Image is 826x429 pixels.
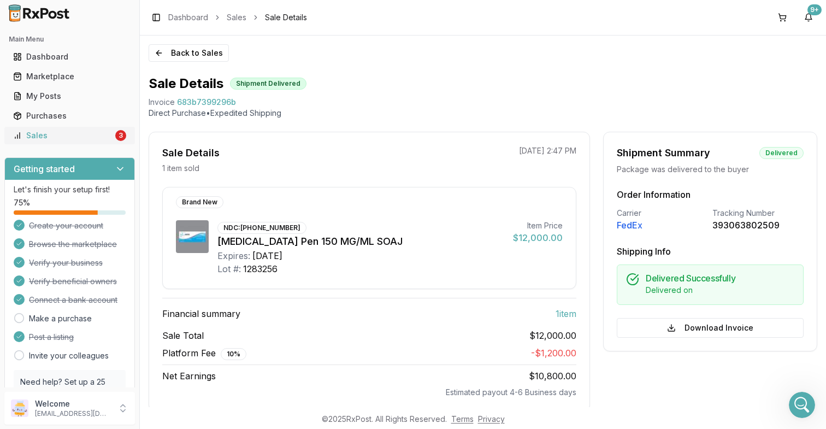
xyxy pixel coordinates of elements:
button: Send a message… [187,341,205,359]
span: Platform Fee [162,346,246,360]
a: Terms [451,414,474,424]
span: 1 item [556,307,576,320]
div: RAR0079 [DATE] [129,204,210,228]
h3: Shipping Info [617,245,804,258]
div: Item Price [513,220,563,231]
button: go back [7,4,28,25]
span: Sale Total [162,329,204,342]
div: [DATE] [252,249,282,262]
div: Delivered [759,147,804,159]
div: Daniel says… [9,204,210,229]
iframe: Intercom live chat [789,392,815,418]
a: Purchases [9,106,131,126]
div: OK it has been changed [17,293,109,304]
img: User avatar [11,399,28,417]
img: Skyrizi Pen 150 MG/ML SOAJ [176,220,209,253]
span: $10,800.00 [529,371,576,381]
button: Upload attachment [52,345,61,354]
nav: breadcrumb [168,12,307,23]
div: 9+ [807,4,822,15]
div: [PERSON_NAME] • 2h ago [17,313,103,319]
a: Privacy [478,414,505,424]
div: Shipment Summary [617,145,710,161]
div: Package was delivered to the buyer [617,164,804,175]
div: OK it has been changed[PERSON_NAME] • 2h ago [9,286,118,310]
span: Post a listing [29,332,74,343]
div: RAR0079 [DATE] [138,236,201,246]
h3: Getting started [14,162,75,175]
h3: Order Information [617,188,804,201]
a: Marketplace [9,67,131,86]
div: 10 % [221,348,246,360]
div: Estimated payout 4-6 Business days [162,387,576,398]
div: Hello for order 683b7399296b we are having some ACH connection issue with the customer. They have... [9,28,179,160]
button: Home [171,4,192,25]
div: My Posts [13,91,126,102]
span: $12,000.00 [529,329,576,342]
div: 3 [115,130,126,141]
span: Connect a bank account [29,295,117,305]
p: Let's finish your setup first! [14,184,126,195]
div: Sales [13,130,113,141]
div: $12,000.00 [513,231,563,244]
p: Active in the last 15m [53,14,131,25]
a: Invite your colleagues [29,350,109,361]
img: RxPost Logo [4,4,74,22]
div: Marketplace [13,71,126,82]
div: Invoice 85ba766db2b9 [143,175,201,196]
div: Daniel says… [9,229,210,262]
span: Sale Details [265,12,307,23]
div: Bobbie says… [9,286,210,334]
h1: Sale Details [149,75,223,92]
p: Direct Purchase • Expedited Shipping [149,108,817,119]
div: Invoice [149,97,175,108]
img: Profile image for Bobbie [31,6,49,23]
h1: [PERSON_NAME] [53,5,124,14]
button: Download Invoice [617,318,804,338]
button: My Posts [4,87,135,105]
div: RAR0079 [DATE] [129,229,210,253]
div: Hello for order 683b7399296b we are having some ACH connection issue with the customer. They have... [17,35,170,153]
div: [MEDICAL_DATA] Pen 150 MG/ML SOAJ [217,234,504,249]
span: Create your account [29,220,103,231]
div: Daniel says… [9,168,210,204]
button: Dashboard [4,48,135,66]
div: Delivered on [646,285,794,296]
span: Net Earnings [162,369,216,383]
button: Purchases [4,107,135,125]
button: Back to Sales [149,44,229,62]
b: [PERSON_NAME] [47,265,108,272]
span: 683b7399296b [177,97,236,108]
button: 9+ [800,9,817,26]
div: Manuel says… [9,28,210,168]
h2: Main Menu [9,35,131,44]
span: Financial summary [162,307,240,320]
a: Dashboard [9,47,131,67]
span: - $1,200.00 [531,348,576,359]
div: RAR0079 [DATE] [138,210,201,221]
a: Dashboard [168,12,208,23]
button: Sales3 [4,127,135,144]
span: Browse the marketplace [29,239,117,250]
div: Lot #: [217,262,241,275]
img: Profile image for Bobbie [33,263,44,274]
span: 75 % [14,197,30,208]
p: [EMAIL_ADDRESS][DOMAIN_NAME] [35,409,111,418]
div: Invoice85ba766db2b9 [134,168,210,203]
p: 1 item sold [162,163,199,174]
span: Verify beneficial owners [29,276,117,287]
div: Expires: [217,249,250,262]
div: 393063802509 [712,219,804,232]
div: Brand New [176,196,223,208]
div: Carrier [617,208,708,219]
p: Need help? Set up a 25 minute call with our team to set up. [20,377,119,409]
div: NDC: [PHONE_NUMBER] [217,222,306,234]
button: Marketplace [4,68,135,85]
div: FedEx [617,219,708,232]
textarea: Message… [9,322,209,341]
div: Close [192,4,211,24]
button: Emoji picker [17,345,26,354]
div: Tracking Number [712,208,804,219]
p: [DATE] 2:47 PM [519,145,576,156]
